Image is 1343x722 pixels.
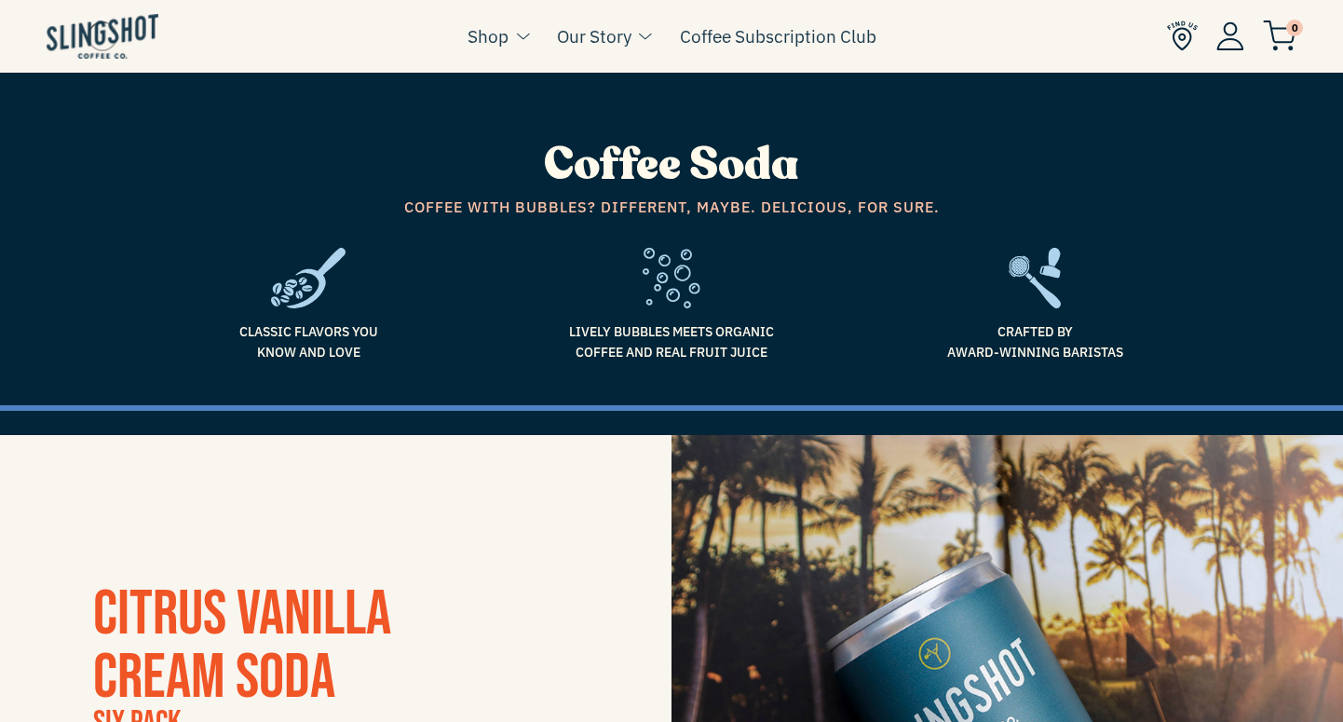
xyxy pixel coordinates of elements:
span: Coffee Soda [544,134,799,195]
span: Classic flavors you know and love [141,321,476,363]
a: Shop [468,22,509,50]
span: Crafted by Award-Winning Baristas [867,321,1202,363]
img: Find Us [1167,20,1198,51]
span: Lively bubbles meets organic coffee and real fruit juice [504,321,839,363]
img: cart [1263,20,1296,51]
img: fizz-1636557709766.svg [643,248,699,308]
img: frame2-1635783918803.svg [1009,248,1062,308]
a: 0 [1263,24,1296,47]
a: Coffee Subscription Club [680,22,876,50]
span: CITRUS VANILLA CREAM SODA [93,577,391,715]
a: CITRUS VANILLACREAM SODA [93,577,391,715]
span: Coffee with bubbles? Different, maybe. Delicious, for sure. [141,196,1202,220]
img: Account [1216,21,1244,50]
a: Our Story [557,22,631,50]
img: frame1-1635784469953.svg [271,248,346,308]
span: 0 [1286,20,1303,36]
